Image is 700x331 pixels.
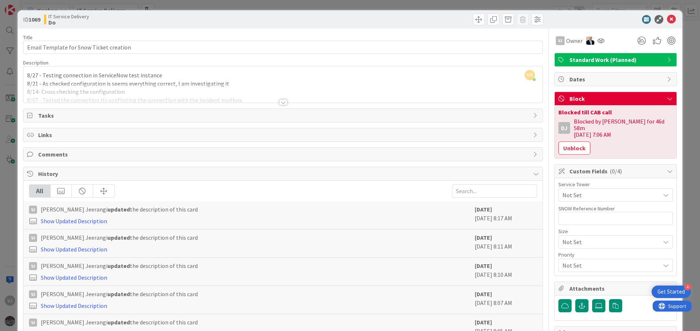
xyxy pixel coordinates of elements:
span: [PERSON_NAME] Jeerangi the description of this card [41,233,198,242]
b: [DATE] [475,262,492,269]
div: All [29,185,51,197]
span: [PERSON_NAME] Jeerangi the description of this card [41,318,198,327]
div: VJ [556,36,565,45]
b: Do [48,19,89,25]
span: Tasks [38,111,530,120]
span: Description [23,59,48,66]
b: updated [107,319,130,326]
span: Links [38,130,530,139]
span: Attachments [569,284,663,293]
img: HO [586,37,594,45]
div: DJ [558,122,570,134]
div: Blocked by [PERSON_NAME] for 46d 58m [DATE] 7:06 AM [574,118,673,138]
div: [DATE] 8:07 AM [475,290,537,310]
div: VJ [29,290,37,298]
span: VK [525,70,535,80]
span: Not Set [562,191,660,199]
span: Block [569,94,663,103]
span: Standard Work (Planned) [569,55,663,64]
div: Blocked till CAB call [558,109,673,115]
span: Support [15,1,33,10]
b: 1069 [29,16,40,23]
div: VJ [29,262,37,270]
span: [PERSON_NAME] Jeerangi the description of this card [41,261,198,270]
span: Comments [38,150,530,159]
div: Priority [558,252,673,257]
span: [PERSON_NAME] Jeerangi the description of this card [41,205,198,214]
span: IT Service Delivery [48,14,89,19]
label: Title [23,34,33,41]
span: [PERSON_NAME] Jeerangi the description of this card [41,290,198,298]
span: Custom Fields [569,167,663,176]
b: [DATE] [475,234,492,241]
button: Unblock [558,141,590,155]
span: Not Set [562,260,656,271]
div: Size [558,229,673,234]
b: [DATE] [475,319,492,326]
input: Search... [452,184,537,198]
div: VJ [29,319,37,327]
a: Show Updated Description [41,274,107,281]
b: updated [107,262,130,269]
b: updated [107,206,130,213]
span: ID [23,15,40,24]
a: Show Updated Description [41,302,107,309]
span: History [38,169,530,178]
div: Open Get Started checklist, remaining modules: 4 [652,286,691,298]
div: VJ [29,234,37,242]
div: Get Started [657,288,685,295]
input: type card name here... [23,41,543,54]
b: updated [107,234,130,241]
div: [DATE] 8:17 AM [475,205,537,225]
div: [DATE] 8:11 AM [475,233,537,254]
span: Not Set [562,237,656,247]
b: updated [107,290,130,298]
div: [DATE] 8:10 AM [475,261,537,282]
span: Owner [566,36,583,45]
span: Dates [569,75,663,84]
label: SNOW Reference Number [558,205,615,212]
a: Show Updated Description [41,217,107,225]
b: [DATE] [475,206,492,213]
p: 8/21 - As checked configuration is seems everything correct, I am investigating it [27,80,539,88]
b: [DATE] [475,290,492,298]
div: 4 [684,284,691,290]
div: Service Tower [558,182,673,187]
div: VJ [29,206,37,214]
a: Show Updated Description [41,246,107,253]
span: ( 0/4 ) [610,168,622,175]
p: 8/27 - Testing connection in ServiceNow test instance [27,71,539,80]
